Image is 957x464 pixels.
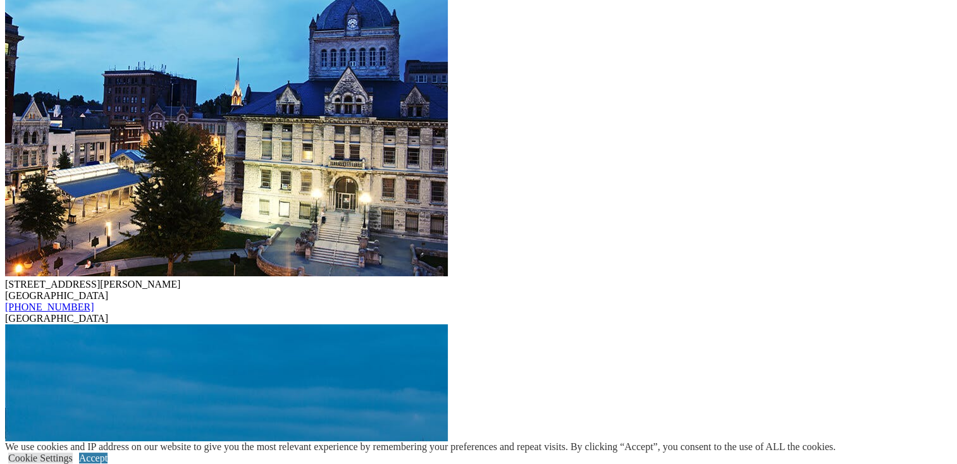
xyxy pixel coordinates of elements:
a: [PHONE_NUMBER] [5,302,94,312]
div: [STREET_ADDRESS][PERSON_NAME] [GEOGRAPHIC_DATA] [5,279,952,302]
div: [GEOGRAPHIC_DATA] [5,313,952,324]
a: Accept [79,453,108,463]
a: Cookie Settings [8,453,73,463]
div: We use cookies and IP address on our website to give you the most relevant experience by remember... [5,441,836,453]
